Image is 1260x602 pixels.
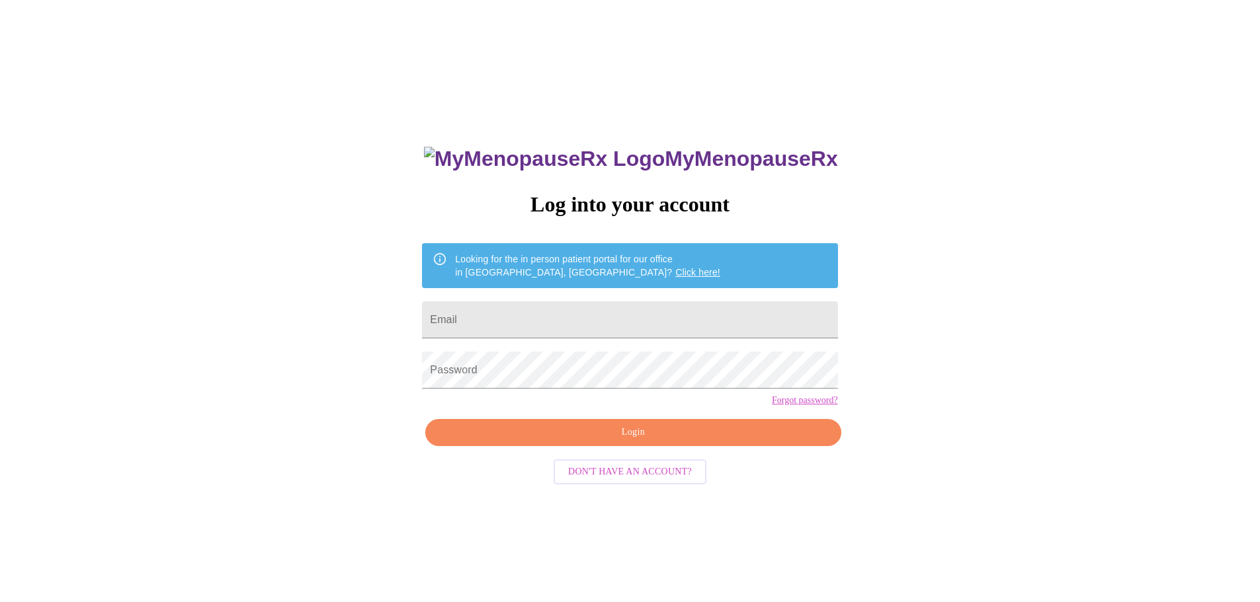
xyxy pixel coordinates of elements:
a: Don't have an account? [550,465,710,476]
div: Looking for the in person patient portal for our office in [GEOGRAPHIC_DATA], [GEOGRAPHIC_DATA]? [455,247,720,284]
a: Click here! [675,267,720,278]
h3: Log into your account [422,192,837,217]
span: Don't have an account? [568,464,692,480]
h3: MyMenopauseRx [424,147,838,171]
button: Don't have an account? [554,459,706,485]
a: Forgot password? [772,395,838,406]
img: MyMenopauseRx Logo [424,147,665,171]
span: Login [441,424,825,441]
button: Login [425,419,841,446]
